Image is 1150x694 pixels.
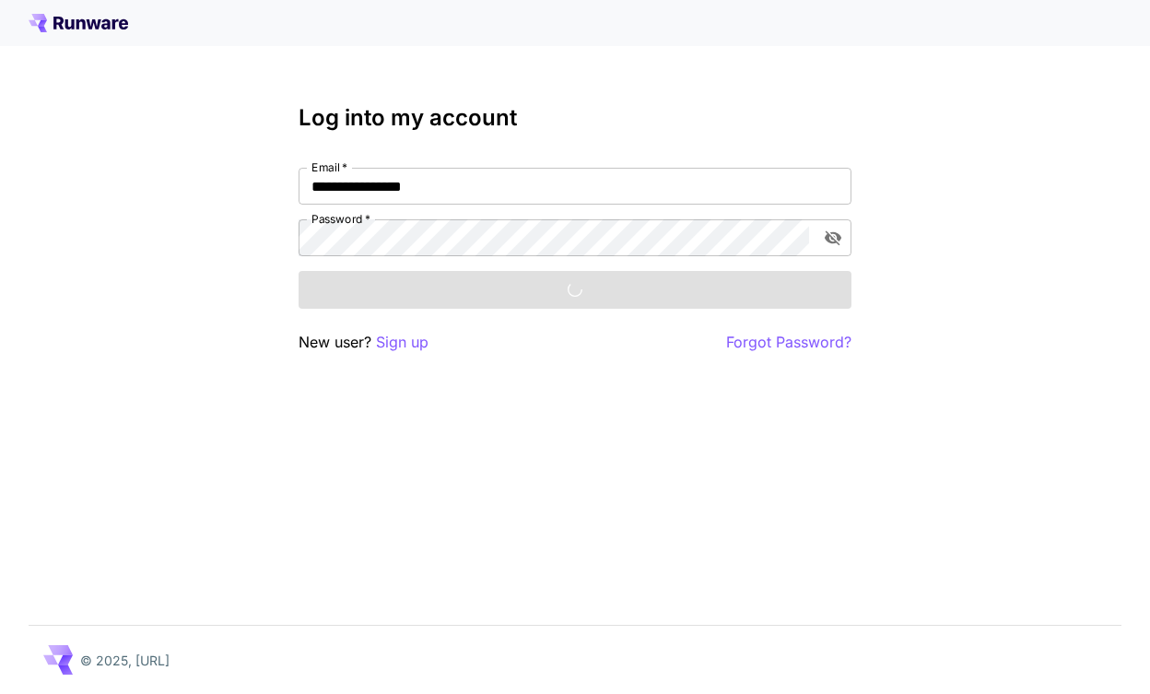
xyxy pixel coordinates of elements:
p: © 2025, [URL] [80,651,170,670]
button: toggle password visibility [816,221,850,254]
p: New user? [299,331,428,354]
button: Forgot Password? [726,331,851,354]
h3: Log into my account [299,105,851,131]
label: Password [311,211,370,227]
button: Sign up [376,331,428,354]
label: Email [311,159,347,175]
